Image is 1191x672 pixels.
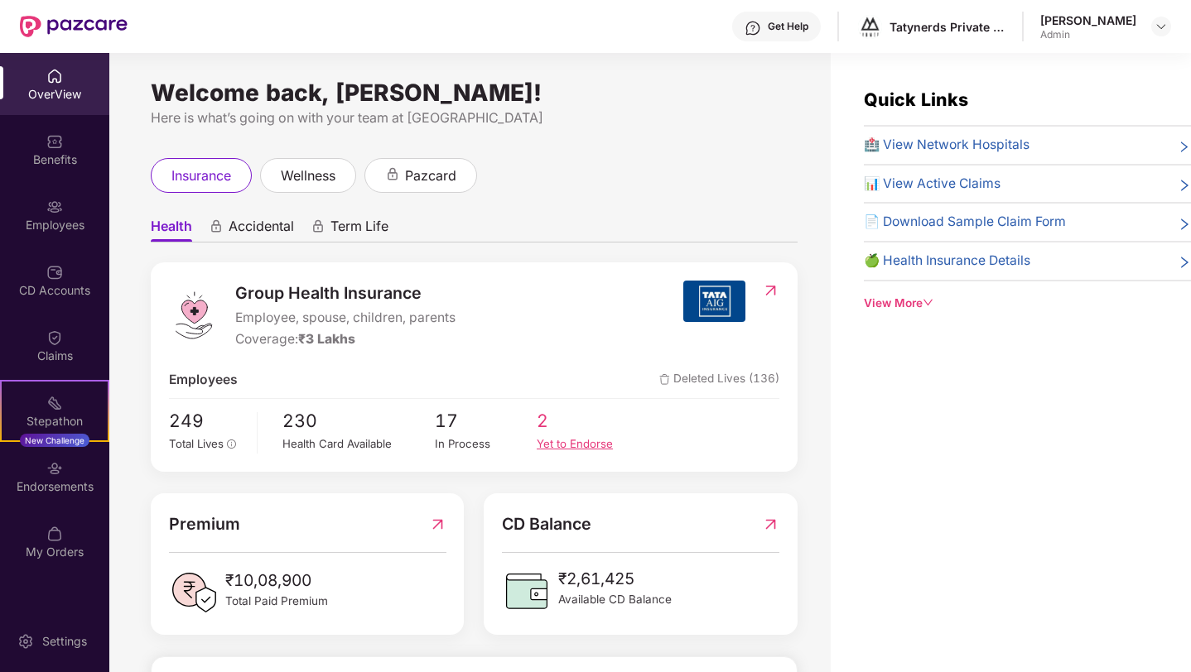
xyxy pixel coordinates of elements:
span: Employees [169,370,238,391]
div: Tatynerds Private Limited [890,19,1005,35]
span: Term Life [330,218,388,242]
div: In Process [435,435,537,453]
span: 2 [537,407,639,434]
img: svg+xml;base64,PHN2ZyBpZD0iU2V0dGluZy0yMHgyMCIgeG1sbnM9Imh0dHA6Ly93d3cudzMub3JnLzIwMDAvc3ZnIiB3aW... [17,633,34,650]
img: svg+xml;base64,PHN2ZyBpZD0iQ0RfQWNjb3VudHMiIGRhdGEtbmFtZT0iQ0QgQWNjb3VudHMiIHhtbG5zPSJodHRwOi8vd3... [46,264,63,281]
span: 📊 View Active Claims [864,174,1001,194]
img: logo%20-%20black%20(1).png [858,15,882,39]
div: Health Card Available [282,435,435,453]
span: 📄 Download Sample Claim Form [864,212,1066,233]
div: animation [311,219,325,234]
img: svg+xml;base64,PHN2ZyBpZD0iQmVuZWZpdHMiIHhtbG5zPSJodHRwOi8vd3d3LnczLm9yZy8yMDAwL3N2ZyIgd2lkdGg9Ij... [46,133,63,150]
span: Employee, spouse, children, parents [235,308,456,329]
img: insurerIcon [683,281,745,322]
img: logo [169,290,219,340]
span: Premium [169,511,240,537]
span: right [1178,215,1191,233]
span: 🏥 View Network Hospitals [864,135,1029,156]
span: right [1178,177,1191,194]
span: Health [151,218,192,242]
span: ₹3 Lakhs [298,331,355,347]
span: Deleted Lives (136) [659,370,779,391]
div: Coverage: [235,329,456,350]
span: CD Balance [502,511,591,537]
div: View More [864,295,1191,312]
img: svg+xml;base64,PHN2ZyBpZD0iQ2xhaW0iIHhtbG5zPSJodHRwOi8vd3d3LnczLm9yZy8yMDAwL3N2ZyIgd2lkdGg9IjIwIi... [46,329,63,346]
div: animation [209,219,224,234]
img: RedirectIcon [429,511,446,537]
span: ₹10,08,900 [225,568,328,593]
div: Admin [1040,28,1136,41]
span: info-circle [227,439,237,449]
div: Yet to Endorse [537,435,639,453]
span: right [1178,254,1191,271]
span: 230 [282,407,435,434]
div: Settings [37,633,92,650]
span: pazcard [405,166,456,186]
div: [PERSON_NAME] [1040,12,1136,28]
span: Total Lives [169,437,224,450]
img: New Pazcare Logo [20,16,128,37]
span: insurance [171,166,231,186]
span: 17 [435,407,537,434]
img: svg+xml;base64,PHN2ZyB4bWxucz0iaHR0cDovL3d3dy53My5vcmcvMjAwMC9zdmciIHdpZHRoPSIyMSIgaGVpZ2h0PSIyMC... [46,395,63,411]
span: Available CD Balance [558,591,672,608]
img: RedirectIcon [762,511,779,537]
span: Quick Links [864,89,968,110]
span: ₹2,61,425 [558,566,672,591]
span: 🍏 Health Insurance Details [864,251,1030,271]
div: Stepathon [2,413,108,430]
img: svg+xml;base64,PHN2ZyBpZD0iTXlfT3JkZXJzIiBkYXRhLW5hbWU9Ik15IE9yZGVycyIgeG1sbnM9Imh0dHA6Ly93d3cudz... [46,526,63,542]
img: svg+xml;base64,PHN2ZyBpZD0iSGVscC0zMngzMiIgeG1sbnM9Imh0dHA6Ly93d3cudzMub3JnLzIwMDAvc3ZnIiB3aWR0aD... [745,20,761,36]
div: Welcome back, [PERSON_NAME]! [151,86,798,99]
img: svg+xml;base64,PHN2ZyBpZD0iRW5kb3JzZW1lbnRzIiB4bWxucz0iaHR0cDovL3d3dy53My5vcmcvMjAwMC9zdmciIHdpZH... [46,460,63,477]
span: wellness [281,166,335,186]
span: Group Health Insurance [235,281,456,306]
img: deleteIcon [659,374,670,385]
img: svg+xml;base64,PHN2ZyBpZD0iRHJvcGRvd24tMzJ4MzIiIHhtbG5zPSJodHRwOi8vd3d3LnczLm9yZy8yMDAwL3N2ZyIgd2... [1155,20,1168,33]
img: RedirectIcon [762,282,779,299]
div: animation [385,167,400,182]
span: Total Paid Premium [225,593,328,610]
span: 249 [169,407,245,434]
img: svg+xml;base64,PHN2ZyBpZD0iRW1wbG95ZWVzIiB4bWxucz0iaHR0cDovL3d3dy53My5vcmcvMjAwMC9zdmciIHdpZHRoPS... [46,199,63,215]
div: Get Help [768,20,808,33]
span: right [1178,138,1191,156]
span: down [923,297,934,309]
span: Accidental [229,218,294,242]
img: svg+xml;base64,PHN2ZyBpZD0iSG9tZSIgeG1sbnM9Imh0dHA6Ly93d3cudzMub3JnLzIwMDAvc3ZnIiB3aWR0aD0iMjAiIG... [46,68,63,84]
img: PaidPremiumIcon [169,568,219,617]
img: CDBalanceIcon [502,566,552,616]
div: New Challenge [20,434,89,447]
div: Here is what’s going on with your team at [GEOGRAPHIC_DATA] [151,108,798,128]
